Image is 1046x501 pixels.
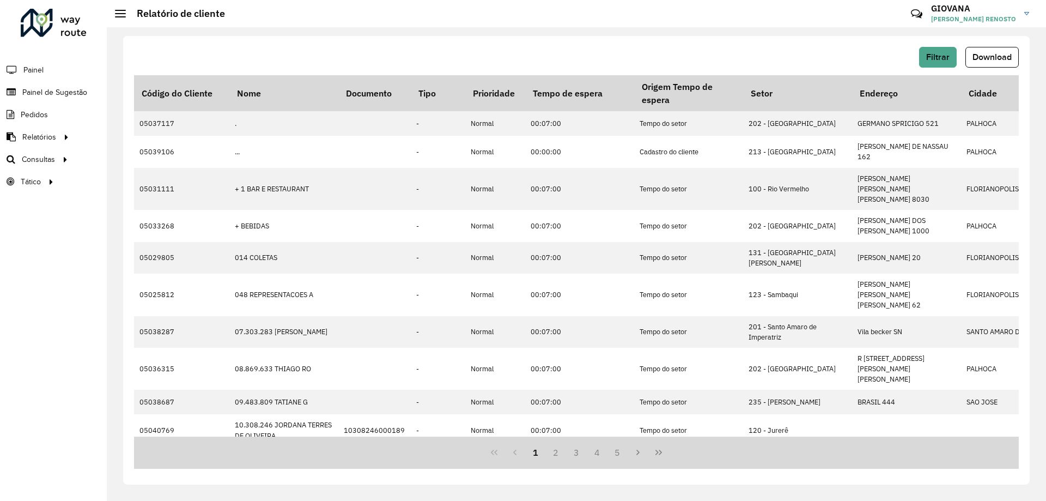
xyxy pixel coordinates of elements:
td: 00:07:00 [525,390,634,414]
span: Painel [23,64,44,76]
td: - [411,242,465,274]
td: 120 - Jurerê [743,414,852,446]
td: Normal [465,111,525,136]
span: Download [972,52,1012,62]
td: Tempo do setor [634,168,743,210]
td: 048 REPRESENTACOES A [229,274,338,316]
td: 202 - [GEOGRAPHIC_DATA] [743,348,852,390]
th: Código do Cliente [134,75,229,111]
td: - [411,414,465,446]
td: - [411,390,465,414]
td: 00:00:00 [525,136,634,167]
td: Normal [465,414,525,446]
td: [PERSON_NAME] DOS [PERSON_NAME] 1000 [852,210,961,242]
td: Tempo do setor [634,348,743,390]
td: . [229,111,338,136]
td: - [411,274,465,316]
span: Tático [21,176,41,188]
th: Tempo de espera [525,75,634,111]
th: Tipo [411,75,465,111]
th: Documento [338,75,411,111]
span: [PERSON_NAME] RENOSTO [931,14,1016,24]
td: 05038687 [134,390,229,414]
td: Tempo do setor [634,111,743,136]
td: 100 - Rio Vermelho [743,168,852,210]
td: Normal [465,390,525,414]
th: Endereço [852,75,961,111]
td: - [411,136,465,167]
td: 10308246000189 [338,414,411,446]
td: Normal [465,242,525,274]
th: Nome [229,75,338,111]
td: 05025812 [134,274,229,316]
td: Normal [465,210,525,242]
td: 05036315 [134,348,229,390]
button: Last Page [648,442,669,463]
td: 05033268 [134,210,229,242]
td: 00:07:00 [525,316,634,348]
td: 09.483.809 TATIANE G [229,390,338,414]
span: Painel de Sugestão [22,87,87,98]
td: 00:07:00 [525,414,634,446]
td: 202 - [GEOGRAPHIC_DATA] [743,210,852,242]
th: Prioridade [465,75,525,111]
button: 1 [525,442,546,463]
td: - [411,111,465,136]
td: BRASIL 444 [852,390,961,414]
td: GERMANO SPRICIGO 521 [852,111,961,136]
td: 05040769 [134,414,229,446]
td: Normal [465,168,525,210]
td: [PERSON_NAME] [PERSON_NAME] [PERSON_NAME] 62 [852,274,961,316]
td: - [411,210,465,242]
span: Relatórios [22,131,56,143]
span: Filtrar [926,52,950,62]
td: 00:07:00 [525,111,634,136]
td: 00:07:00 [525,210,634,242]
td: Tempo do setor [634,316,743,348]
h3: GIOVANA [931,3,1016,14]
td: 05029805 [134,242,229,274]
td: Normal [465,136,525,167]
button: Download [965,47,1019,68]
td: [PERSON_NAME] DE NASSAU 162 [852,136,961,167]
td: 00:07:00 [525,242,634,274]
td: Vila becker SN [852,316,961,348]
th: Setor [743,75,852,111]
button: Filtrar [919,47,957,68]
td: 05031111 [134,168,229,210]
td: Normal [465,274,525,316]
td: - [411,168,465,210]
td: 00:07:00 [525,274,634,316]
td: 00:07:00 [525,168,634,210]
th: Origem Tempo de espera [634,75,743,111]
td: Tempo do setor [634,242,743,274]
td: Cadastro do cliente [634,136,743,167]
button: 5 [607,442,628,463]
td: Tempo do setor [634,210,743,242]
td: [PERSON_NAME] [PERSON_NAME] [PERSON_NAME] 8030 [852,168,961,210]
a: Contato Rápido [905,2,928,26]
td: ... [229,136,338,167]
td: - [411,348,465,390]
td: 05037117 [134,111,229,136]
td: Normal [465,348,525,390]
td: 123 - Sambaqui [743,274,852,316]
td: [PERSON_NAME] 20 [852,242,961,274]
td: 201 - Santo Amaro de Imperatriz [743,316,852,348]
td: 131 - [GEOGRAPHIC_DATA][PERSON_NAME] [743,242,852,274]
td: 10.308.246 JORDANA TERRES DE OLIVEIRA [229,414,338,446]
h2: Relatório de cliente [126,8,225,20]
td: Tempo do setor [634,390,743,414]
button: 4 [587,442,607,463]
td: 08.869.633 THIAGO RO [229,348,338,390]
td: 05038287 [134,316,229,348]
td: Tempo do setor [634,414,743,446]
td: + 1 BAR E RESTAURANT [229,168,338,210]
td: + BEBIDAS [229,210,338,242]
td: 07.303.283 [PERSON_NAME] [229,316,338,348]
td: R [STREET_ADDRESS][PERSON_NAME][PERSON_NAME] [852,348,961,390]
td: 202 - [GEOGRAPHIC_DATA] [743,111,852,136]
td: 235 - [PERSON_NAME] [743,390,852,414]
td: Normal [465,316,525,348]
button: 3 [566,442,587,463]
